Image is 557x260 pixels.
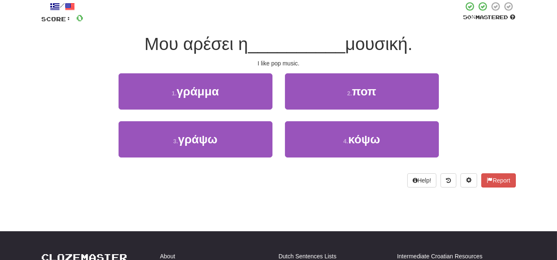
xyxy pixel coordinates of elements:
[285,73,439,110] button: 2.ποπ
[441,173,456,187] button: Round history (alt+y)
[463,14,476,20] span: 50 %
[347,90,352,97] small: 2 .
[345,34,413,54] span: μουσική.
[178,133,218,146] span: γράψω
[343,138,348,145] small: 4 .
[407,173,437,187] button: Help!
[144,34,248,54] span: Μου αρέσει η
[172,90,177,97] small: 1 .
[42,59,516,67] div: I like pop music.
[352,85,376,98] span: ποπ
[173,138,178,145] small: 3 .
[177,85,219,98] span: γράμμα
[119,73,272,110] button: 1.γράμμα
[77,12,84,23] span: 0
[248,34,345,54] span: __________
[285,121,439,157] button: 4.κόψω
[119,121,272,157] button: 3.γράψω
[348,133,380,146] span: κόψω
[42,1,84,12] div: /
[42,15,72,22] span: Score:
[463,14,516,21] div: Mastered
[481,173,515,187] button: Report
